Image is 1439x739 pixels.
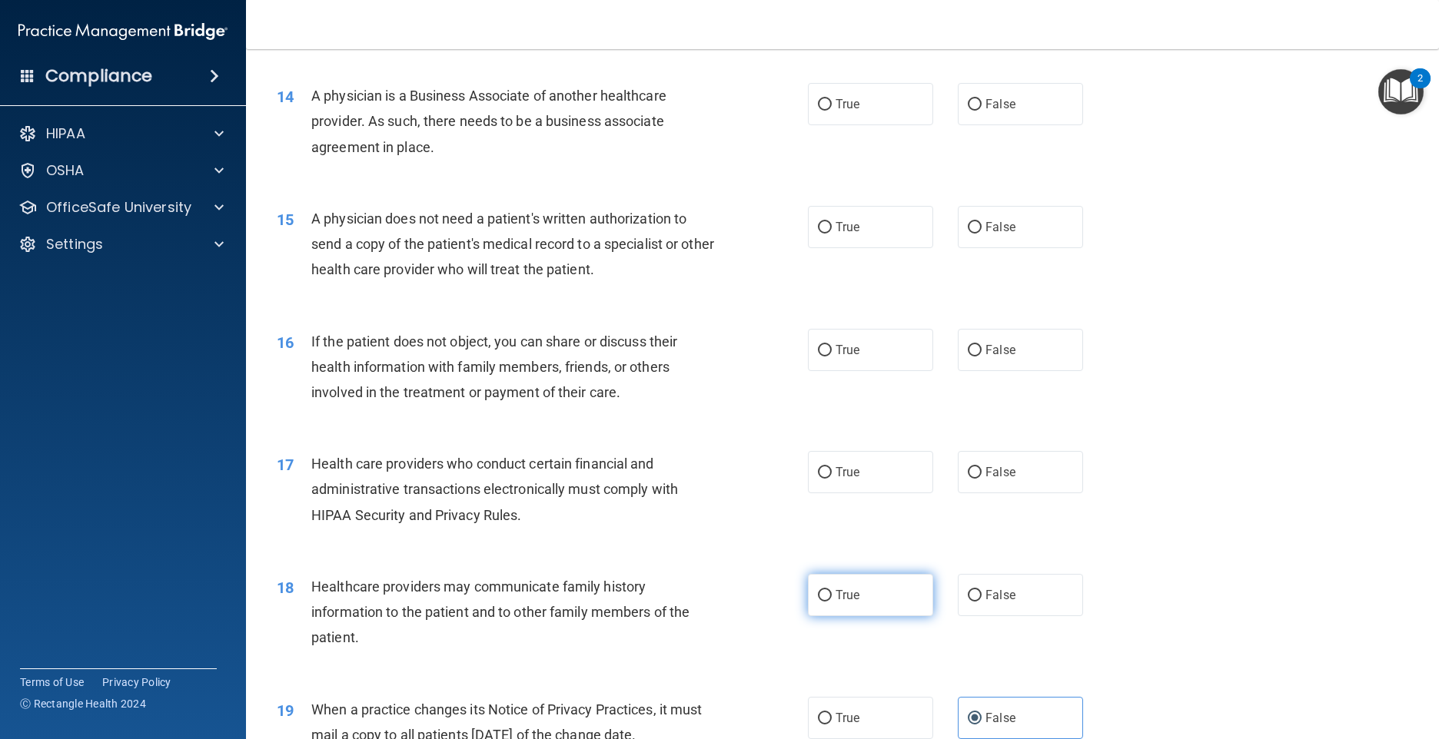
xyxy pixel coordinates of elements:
span: Health care providers who conduct certain financial and administrative transactions electronicall... [311,456,678,522]
img: PMB logo [18,16,228,47]
span: True [836,711,859,725]
span: 16 [277,333,294,352]
input: False [968,713,982,724]
input: False [968,222,982,234]
input: False [968,467,982,479]
span: False [985,343,1015,357]
input: True [818,222,832,234]
span: False [985,465,1015,479]
span: Ⓒ Rectangle Health 2024 [20,696,146,711]
span: 19 [277,701,294,720]
a: Privacy Policy [102,674,171,690]
a: HIPAA [18,124,224,143]
div: 2 [1417,78,1423,98]
h4: Compliance [45,65,152,87]
iframe: Drift Widget Chat Controller [1362,633,1421,691]
span: True [836,97,859,111]
span: False [985,588,1015,602]
a: Settings [18,235,224,254]
span: If the patient does not object, you can share or discuss their health information with family mem... [311,333,677,400]
p: Settings [46,235,103,254]
span: False [985,711,1015,725]
span: 15 [277,210,294,229]
span: True [836,588,859,602]
input: False [968,345,982,356]
p: OSHA [46,161,85,180]
input: True [818,590,832,601]
a: OSHA [18,161,224,180]
input: False [968,99,982,111]
span: A physician is a Business Associate of another healthcare provider. As such, there needs to be a ... [311,88,666,154]
a: Terms of Use [20,674,84,690]
span: Healthcare providers may communicate family history information to the patient and to other famil... [311,578,690,645]
span: 14 [277,88,294,106]
span: False [985,220,1015,234]
button: Open Resource Center, 2 new notifications [1378,69,1424,114]
span: 17 [277,456,294,474]
span: A physician does not need a patient's written authorization to send a copy of the patient's medic... [311,210,714,277]
input: True [818,345,832,356]
span: 18 [277,578,294,597]
p: HIPAA [46,124,85,143]
span: True [836,220,859,234]
span: True [836,465,859,479]
p: OfficeSafe University [46,198,191,217]
input: True [818,713,832,724]
input: False [968,590,982,601]
span: False [985,97,1015,111]
input: True [818,467,832,479]
a: OfficeSafe University [18,198,224,217]
span: True [836,343,859,357]
input: True [818,99,832,111]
